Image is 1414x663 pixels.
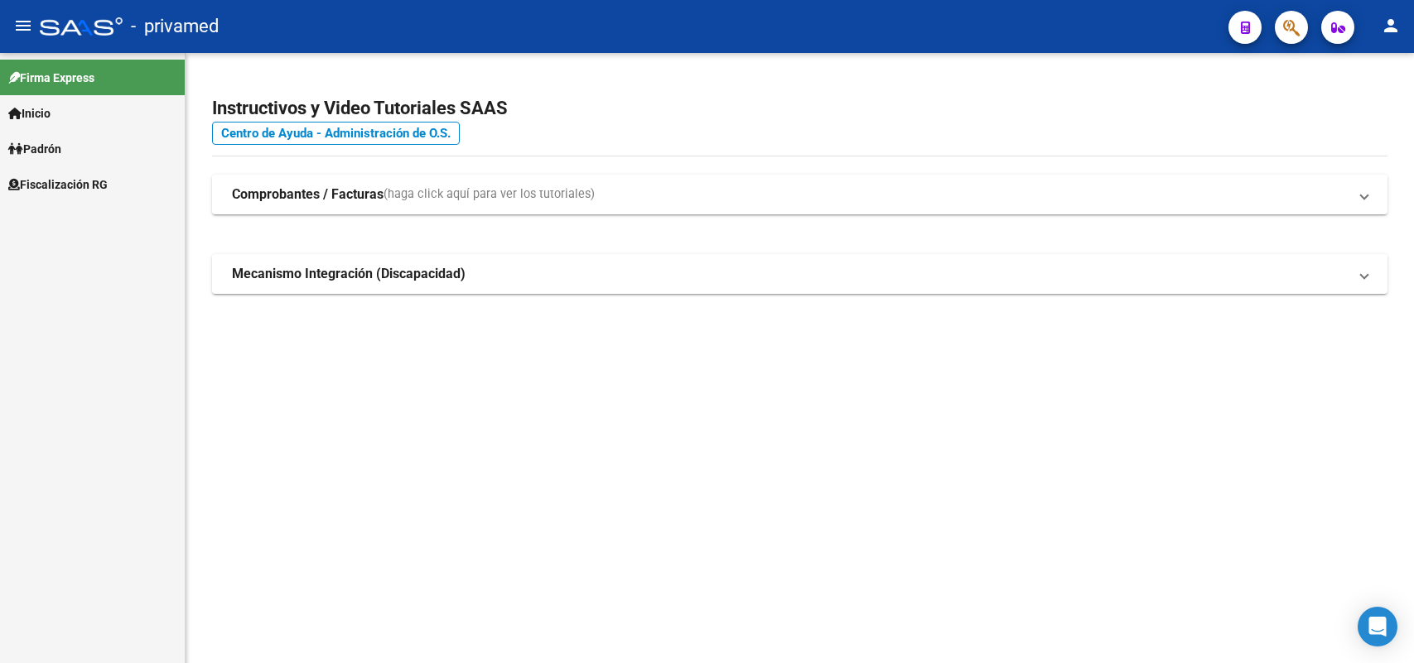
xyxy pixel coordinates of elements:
[8,140,61,158] span: Padrón
[232,185,384,204] strong: Comprobantes / Facturas
[212,93,1387,124] h2: Instructivos y Video Tutoriales SAAS
[232,265,466,283] strong: Mecanismo Integración (Discapacidad)
[13,16,33,36] mat-icon: menu
[8,69,94,87] span: Firma Express
[8,104,51,123] span: Inicio
[1358,607,1397,646] div: Open Intercom Messenger
[212,254,1387,294] mat-expansion-panel-header: Mecanismo Integración (Discapacidad)
[131,8,219,45] span: - privamed
[212,175,1387,214] mat-expansion-panel-header: Comprobantes / Facturas(haga click aquí para ver los tutoriales)
[212,122,460,145] a: Centro de Ayuda - Administración de O.S.
[1381,16,1401,36] mat-icon: person
[384,185,595,204] span: (haga click aquí para ver los tutoriales)
[8,175,108,194] span: Fiscalización RG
